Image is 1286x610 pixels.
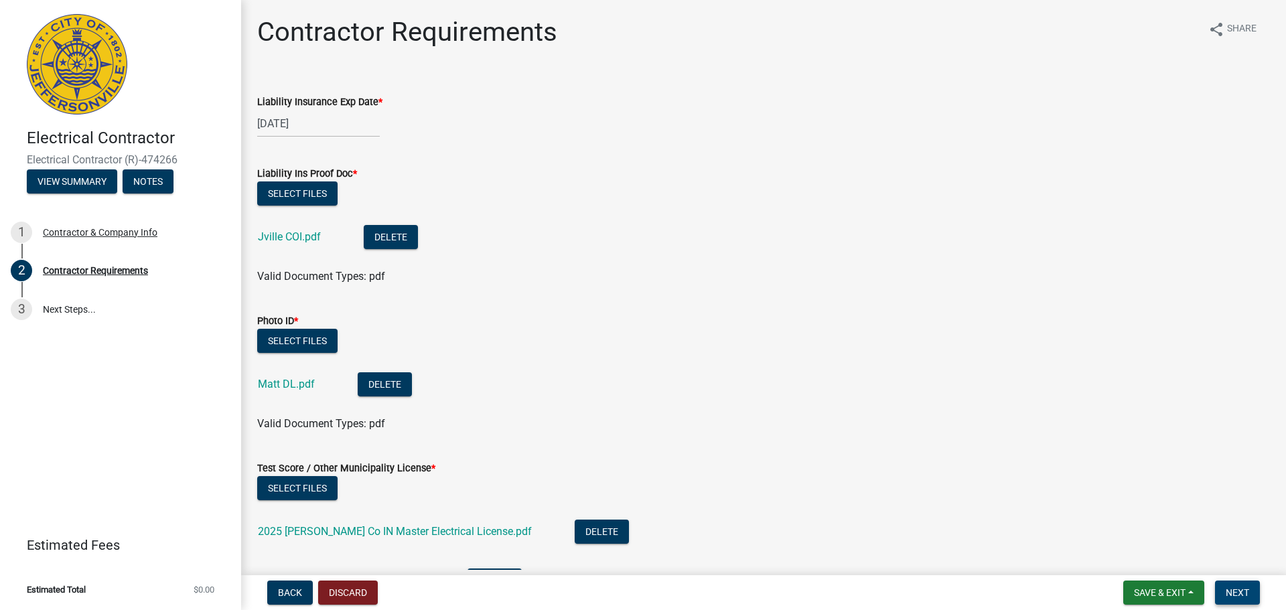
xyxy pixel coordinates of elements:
[258,525,532,538] a: 2025 [PERSON_NAME] Co IN Master Electrical License.pdf
[257,317,298,326] label: Photo ID
[1215,581,1260,605] button: Next
[11,260,32,281] div: 2
[27,153,214,166] span: Electrical Contractor (R)-474266
[364,232,418,244] wm-modal-confirm: Delete Document
[1227,21,1257,37] span: Share
[11,532,220,558] a: Estimated Fees
[1123,581,1204,605] button: Save & Exit
[267,581,313,605] button: Back
[575,520,629,544] button: Delete
[278,587,302,598] span: Back
[1134,587,1186,598] span: Save & Exit
[257,16,557,48] h1: Contractor Requirements
[575,526,629,539] wm-modal-confirm: Delete Document
[11,299,32,320] div: 3
[258,230,321,243] a: Jville COI.pdf
[468,568,522,593] button: Delete
[257,169,357,179] label: Liability Ins Proof Doc
[27,129,230,148] h4: Electrical Contractor
[257,181,338,206] button: Select files
[318,581,378,605] button: Discard
[123,169,173,194] button: Notes
[43,266,148,275] div: Contractor Requirements
[257,476,338,500] button: Select files
[1208,21,1224,37] i: share
[358,372,412,396] button: Delete
[27,177,117,187] wm-modal-confirm: Summary
[27,169,117,194] button: View Summary
[358,379,412,392] wm-modal-confirm: Delete Document
[257,417,385,430] span: Valid Document Types: pdf
[257,110,380,137] input: mm/dd/yyyy
[11,222,32,243] div: 1
[258,378,315,390] a: Matt DL.pdf
[1226,587,1249,598] span: Next
[123,177,173,187] wm-modal-confirm: Notes
[194,585,214,594] span: $0.00
[257,329,338,353] button: Select files
[27,14,127,115] img: City of Jeffersonville, Indiana
[364,225,418,249] button: Delete
[1198,16,1267,42] button: shareShare
[27,585,86,594] span: Estimated Total
[257,270,385,283] span: Valid Document Types: pdf
[257,464,435,473] label: Test Score / Other Municipality License
[43,228,157,237] div: Contractor & Company Info
[257,98,382,107] label: Liability Insurance Exp Date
